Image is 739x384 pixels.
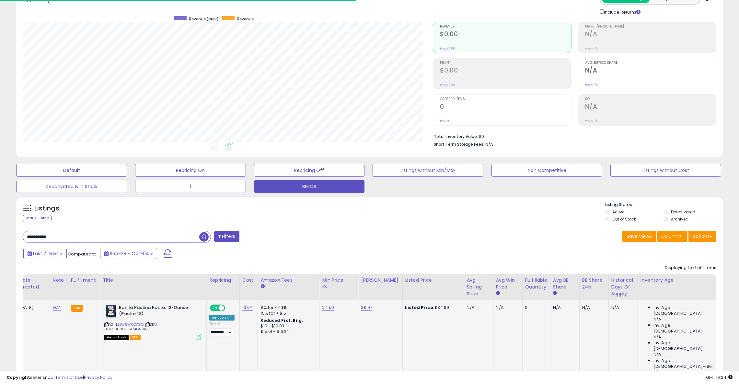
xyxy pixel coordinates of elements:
button: 1 [135,180,246,193]
h2: $0.00 [440,67,571,75]
span: Profit [PERSON_NAME] [585,25,716,28]
div: [PERSON_NAME] [361,277,399,284]
span: N/A [653,352,661,357]
b: Listed Price: [405,304,435,311]
div: N/A [467,305,488,311]
span: OFF [224,305,235,311]
span: FBA [130,335,141,340]
span: | SKU: HG76808000474PACK8 [104,322,157,332]
span: Ordered Items [440,97,571,101]
small: Amazon Fees. [260,284,264,289]
b: Short Term Storage Fees: [434,141,484,147]
small: Prev: N/A [585,83,598,87]
a: N/A [53,304,61,311]
span: All listings that are currently out of stock and unavailable for purchase on Amazon [104,335,129,340]
div: Displaying 1 to 1 of 1 items [665,265,716,271]
small: Prev: $0.00 [440,47,455,51]
span: Revenue (prev) [189,16,218,22]
small: Prev: N/A [585,119,598,123]
div: Amazon Fees [260,277,317,284]
button: Deactivated & In Stock [16,180,127,193]
h2: N/A [585,67,716,75]
a: Privacy Policy [84,374,112,380]
div: Preset: [209,322,235,336]
span: Last 7 Days [33,250,59,257]
div: Min Price [322,277,355,284]
a: 13.04 [242,304,253,311]
div: 8% for <= $15 [260,305,314,311]
span: Inv. Age [DEMOGRAPHIC_DATA]: [653,322,713,334]
a: B005W0Q7GO [118,322,144,327]
div: Include Returns [595,8,648,15]
button: Save View [622,231,656,242]
small: Prev: $0.00 [440,83,455,87]
a: 39.97 [361,304,372,311]
span: Inv. Age [DEMOGRAPHIC_DATA]-180: [653,358,713,369]
li: $0 [434,132,711,140]
button: Last 7 Days [23,248,67,259]
div: Avg Selling Price [467,277,491,297]
button: Listings without Cost [610,164,721,177]
button: BEZOS [254,180,365,193]
label: Deactivated [671,209,695,215]
div: $10 - $10.83 [260,323,314,329]
div: Title [103,277,204,284]
button: Sep-28 - Oct-04 [100,248,157,259]
button: Columns [657,231,687,242]
h5: Listings [34,204,59,213]
div: Inventory Age [641,277,715,284]
span: Revenue [237,16,254,22]
div: Amazon AI * [209,315,235,321]
div: Note [53,277,65,284]
span: N/A [653,334,661,340]
div: Cost [242,277,255,284]
div: Repricing [209,277,237,284]
span: ROI [585,97,716,101]
span: N/A [485,141,493,147]
h2: 0 [440,103,571,112]
label: Archived [671,216,688,222]
h2: $0.00 [440,30,571,39]
span: Columns [661,233,682,240]
div: N/A [582,305,604,311]
div: Fulfillment [71,277,97,284]
div: BB Share 24h. [582,277,606,290]
label: Out of Stock [612,216,636,222]
button: Actions [688,231,716,242]
h2: N/A [585,30,716,39]
div: 0 [525,305,545,311]
div: Avg BB Share [553,277,577,290]
div: $34.99 [405,305,459,311]
button: Filters [214,231,239,242]
a: Terms of Use [55,374,83,380]
button: Default [16,164,127,177]
img: 51BB+zaSmDL._SL40_.jpg [104,305,117,318]
label: Active [612,209,624,215]
b: Reduced Prof. Rng. [260,318,303,323]
div: Clear All Filters [23,215,52,221]
b: Total Inventory Value: [434,134,478,139]
span: 2025-10-13 19:24 GMT [706,374,733,380]
div: Listed Price [405,277,461,284]
div: Historical Days Of Supply [611,277,635,297]
a: 24.50 [322,304,334,311]
div: 15% for > $15 [260,311,314,316]
div: N/A [553,305,574,311]
small: Prev: N/A [585,47,598,51]
div: N/A [496,305,517,311]
div: $15.01 - $16.24 [260,329,314,334]
span: N/A [653,369,661,375]
span: Profit [440,61,571,65]
div: Fulfillable Quantity [525,277,548,290]
span: Revenue [440,25,571,28]
p: Listing States: [605,202,723,208]
div: ASIN: [104,305,202,339]
span: Sep-28 - Oct-04 [110,250,149,257]
span: Compared to: [68,251,98,257]
div: Avg Win Price [496,277,520,290]
button: Repricing On [135,164,246,177]
small: Prev: 0 [440,119,449,123]
div: [DATE] [19,305,45,311]
button: Non Competitive [491,164,602,177]
div: seller snap | | [6,375,112,381]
